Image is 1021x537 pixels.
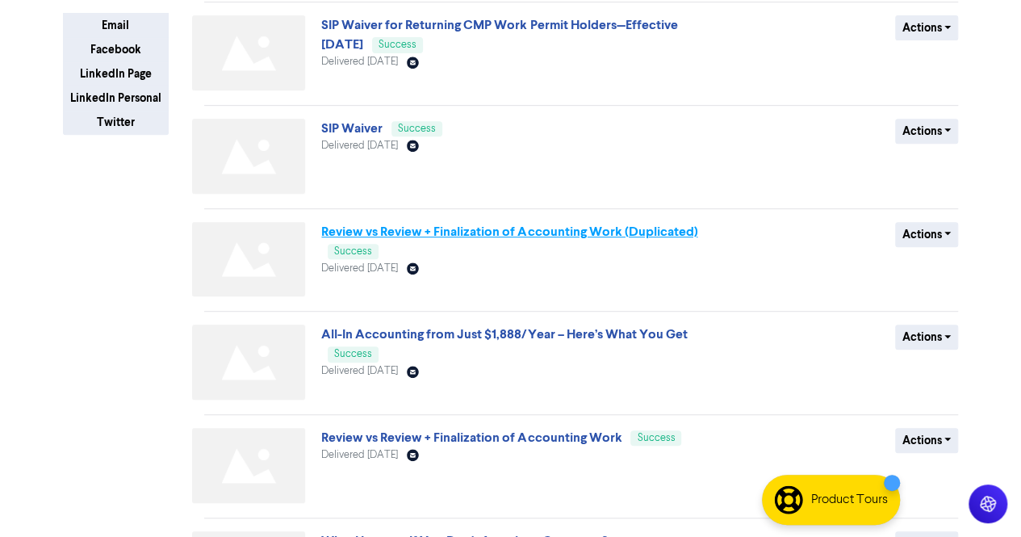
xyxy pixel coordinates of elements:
a: SIP Waiver [321,120,383,136]
span: Delivered [DATE] [321,366,398,376]
button: Actions [895,119,959,144]
span: Delivered [DATE] [321,141,398,151]
button: Twitter [63,110,169,135]
span: Delivered [DATE] [321,450,398,460]
span: Success [334,246,372,257]
button: Actions [895,222,959,247]
button: Actions [895,15,959,40]
button: Actions [895,325,959,350]
button: Email [63,13,169,38]
span: Success [334,349,372,359]
a: Review vs Review + Finalization of Accounting Work (Duplicated) [321,224,697,240]
span: Delivered [DATE] [321,57,398,67]
a: Review vs Review + Finalization of Accounting Work [321,430,621,446]
span: Success [379,40,416,50]
img: Not found [192,222,305,297]
button: LinkedIn Page [63,61,169,86]
button: Facebook [63,37,169,62]
img: Not found [192,119,305,194]
span: Success [637,433,675,443]
iframe: Chat Widget [818,363,1021,537]
span: Delivered [DATE] [321,263,398,274]
img: Not found [192,15,305,90]
button: LinkedIn Personal [63,86,169,111]
a: SIP Waiver for Returning CMP Work Permit Holders—Effective [DATE] [321,17,677,52]
img: Not found [192,428,305,503]
img: Not found [192,325,305,400]
span: Success [398,124,436,134]
a: All-In Accounting from Just $1,888/Year – Here’s What You Get [321,326,687,342]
